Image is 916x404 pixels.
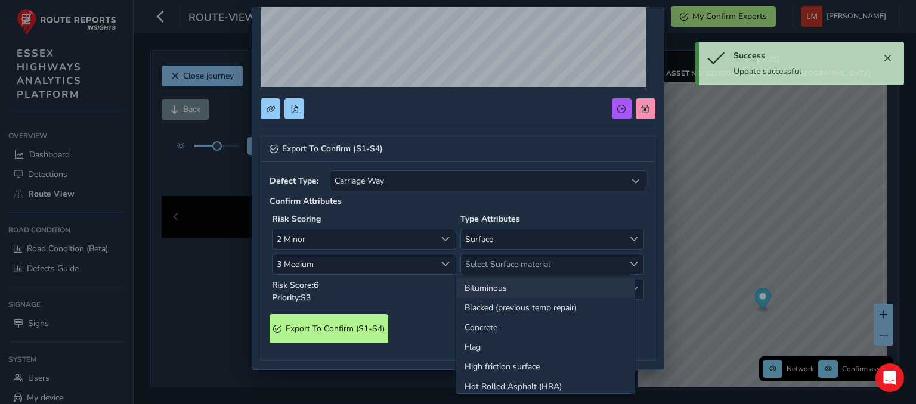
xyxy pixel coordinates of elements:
span: 3 Medium [273,254,436,274]
div: Select Surface material [624,254,643,274]
li: Blacked (previous temp repair) [456,298,635,318]
div: Update successful [734,66,879,77]
span: Surface [461,229,624,249]
button: Close [879,50,896,67]
span: Success [734,50,765,61]
div: Select Surface or structural [624,229,643,249]
div: Select a type [626,171,646,191]
span: Carriage Way [330,171,626,191]
strong: Risk Scoring [272,213,321,225]
span: Export To Confirm (S1-S4) [286,323,385,334]
li: Flag [456,337,635,357]
p: Priority: S3 [272,291,456,304]
span: Export To Confirm (S1-S4) [282,145,383,153]
strong: Confirm Attributes [270,195,342,207]
strong: Defect Type: [270,175,326,187]
strong: Type Attributes [460,213,520,225]
p: Risk Score: 6 [272,279,456,291]
button: Export To Confirm (S1-S4) [270,314,388,343]
li: Hot Rolled Asphalt (HRA) [456,377,635,396]
span: 2 Minor [273,229,436,249]
a: Collapse [261,136,655,162]
div: Collapse [261,162,655,361]
div: Consequence [436,229,456,249]
li: High friction surface [456,357,635,377]
li: Bituminous [456,278,635,298]
span: Select Surface material [461,254,624,274]
div: Open Intercom Messenger [875,363,904,392]
div: Likelihood [436,254,456,274]
li: Concrete [456,318,635,337]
